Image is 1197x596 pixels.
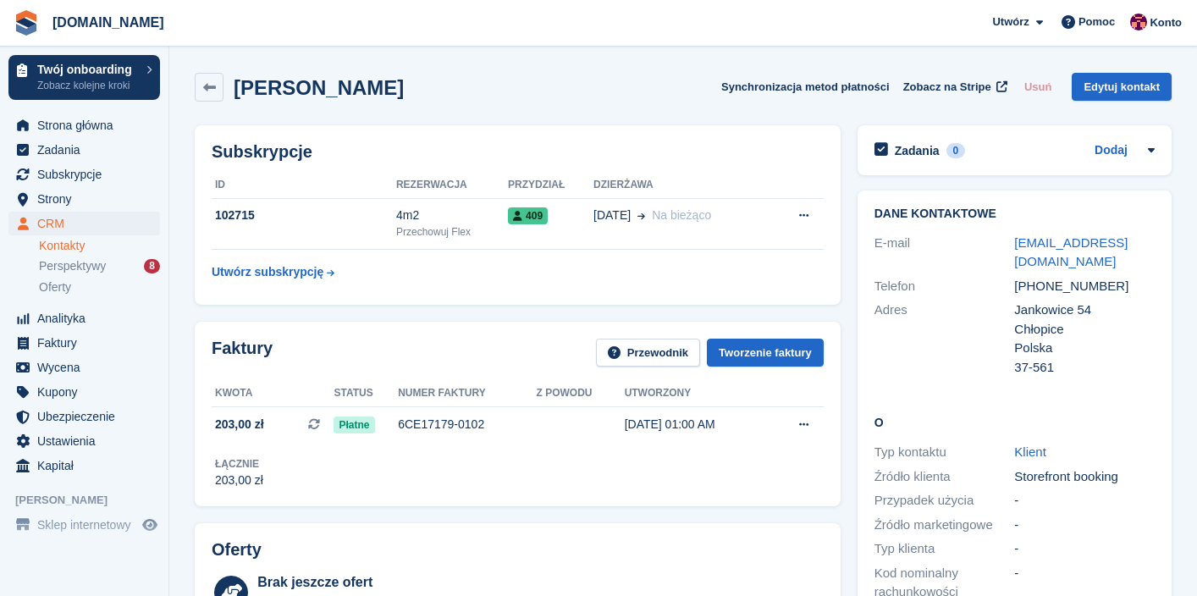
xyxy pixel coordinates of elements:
span: Subskrypcje [37,163,139,186]
th: Numer faktury [398,380,536,407]
a: [EMAIL_ADDRESS][DOMAIN_NAME] [1014,235,1128,269]
h2: Subskrypcje [212,142,824,162]
div: 102715 [212,207,396,224]
button: Usuń [1018,73,1059,101]
div: Źródło marketingowe [874,516,1015,535]
span: Konto [1150,14,1182,31]
a: menu [8,187,160,211]
span: Ustawienia [37,429,139,453]
a: Zobacz na Stripe [896,73,1011,101]
div: Adres [874,301,1015,377]
a: Klient [1014,444,1046,459]
p: Twój onboarding [37,63,138,75]
a: Perspektywy 8 [39,257,160,275]
a: menu [8,138,160,162]
a: menu [8,306,160,330]
div: 203,00 zł [215,472,263,489]
div: Jankowice 54 [1014,301,1155,320]
img: Mateusz Kacwin [1130,14,1147,30]
a: menu [8,356,160,379]
img: stora-icon-8386f47178a22dfd0bd8f6a31ec36ba5ce8667c1dd55bd0f319d3a0aa187defe.svg [14,10,39,36]
a: Oferty [39,279,160,296]
th: Przydział [508,172,593,199]
a: menu [8,513,160,537]
a: [DOMAIN_NAME] [46,8,171,36]
div: [PHONE_NUMBER] [1014,277,1155,296]
div: Przypadek użycia [874,491,1015,510]
div: 8 [144,259,160,273]
span: 409 [508,207,548,224]
div: Typ klienta [874,539,1015,559]
a: Dodaj [1095,141,1128,161]
a: menu [8,380,160,404]
h2: [PERSON_NAME] [234,76,404,99]
div: Typ kontaktu [874,443,1015,462]
span: [DATE] [593,207,631,224]
span: Utwórz [992,14,1029,30]
span: Sklep internetowy [37,513,139,537]
div: Telefon [874,277,1015,296]
h2: Zadania [895,143,940,158]
h2: Oferty [212,540,262,560]
div: Przechowuj Flex [396,224,508,240]
th: Kwota [212,380,334,407]
span: Wycena [37,356,139,379]
div: Brak jeszcze ofert [257,572,764,593]
th: ID [212,172,396,199]
div: Źródło klienta [874,467,1015,487]
span: Ubezpieczenie [37,405,139,428]
a: menu [8,331,160,355]
div: Polska [1014,339,1155,358]
th: Status [334,380,398,407]
button: Synchronizacja metod płatności [721,73,890,101]
a: menu [8,429,160,453]
span: Oferty [39,279,71,295]
span: Faktury [37,331,139,355]
span: Perspektywy [39,258,106,274]
a: Podgląd sklepu [140,515,160,535]
div: Chłopice [1014,320,1155,339]
span: Analityka [37,306,139,330]
div: 0 [946,143,966,158]
a: Kontakty [39,238,160,254]
a: menu [8,163,160,186]
a: menu [8,113,160,137]
span: CRM [37,212,139,235]
div: - [1014,491,1155,510]
div: 37-561 [1014,358,1155,378]
span: Płatne [334,417,374,433]
a: Twój onboarding Zobacz kolejne kroki [8,55,160,100]
div: Utwórz subskrypcję [212,263,323,281]
span: Kapitał [37,454,139,477]
a: menu [8,405,160,428]
a: menu [8,212,160,235]
h2: O [874,413,1155,430]
h2: Dane kontaktowe [874,207,1155,221]
span: 203,00 zł [215,416,264,433]
div: 6CE17179-0102 [398,416,536,433]
a: Tworzenie faktury [707,339,824,367]
span: [PERSON_NAME] [15,492,168,509]
th: Rezerwacja [396,172,508,199]
span: Zobacz na Stripe [903,79,991,96]
div: Storefront booking [1014,467,1155,487]
span: Pomoc [1078,14,1115,30]
th: Dzierżawa [593,172,770,199]
h2: Faktury [212,339,273,367]
div: 4m2 [396,207,508,224]
span: Strony [37,187,139,211]
div: - [1014,539,1155,559]
p: Zobacz kolejne kroki [37,78,138,93]
a: menu [8,454,160,477]
span: Strona główna [37,113,139,137]
th: Z powodu [537,380,625,407]
div: Łącznie [215,456,263,472]
div: - [1014,516,1155,535]
th: Utworzony [625,380,768,407]
div: [DATE] 01:00 AM [625,416,768,433]
a: Przewodnik [596,339,700,367]
span: Kupony [37,380,139,404]
div: E-mail [874,234,1015,272]
a: Utwórz subskrypcję [212,257,334,288]
span: Na bieżąco [652,208,711,222]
